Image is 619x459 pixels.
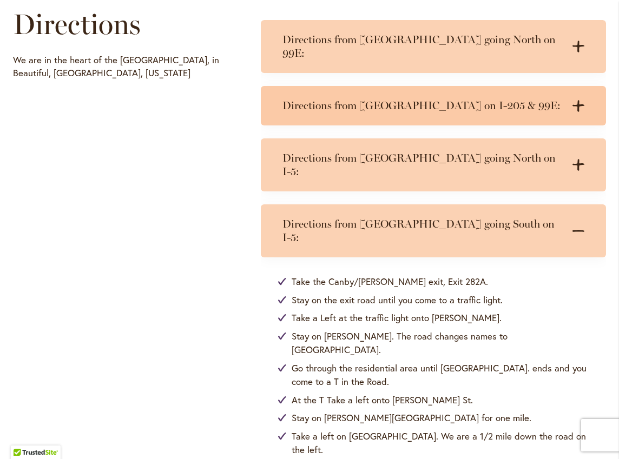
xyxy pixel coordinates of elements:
[282,99,563,112] h3: Directions from [GEOGRAPHIC_DATA] on I-205 & 99E:
[292,329,589,357] span: Stay on [PERSON_NAME]. The road changes names to [GEOGRAPHIC_DATA].
[261,20,606,73] summary: Directions from [GEOGRAPHIC_DATA] going North on 99E:
[261,204,606,257] summary: Directions from [GEOGRAPHIC_DATA] going South on I-5:
[292,411,531,425] span: Stay on [PERSON_NAME][GEOGRAPHIC_DATA] for one mile.
[282,151,563,178] h3: Directions from [GEOGRAPHIC_DATA] going North on I-5:
[282,217,563,244] h3: Directions from [GEOGRAPHIC_DATA] going South on I-5:
[13,8,229,41] h1: Directions
[261,138,606,191] summary: Directions from [GEOGRAPHIC_DATA] going North on I-5:
[292,293,503,307] span: Stay on the exit road until you come to a traffic light.
[292,311,502,325] span: Take a Left at the traffic light onto [PERSON_NAME].
[292,393,473,407] span: At the T Take a left onto [PERSON_NAME] St.
[292,275,488,289] span: Take the Canby/[PERSON_NAME] exit, Exit 282A.
[282,33,563,60] h3: Directions from [GEOGRAPHIC_DATA] going North on 99E:
[13,85,229,274] iframe: Directions to Swan Island Dahlias
[261,86,606,125] summary: Directions from [GEOGRAPHIC_DATA] on I-205 & 99E:
[292,361,589,389] span: Go through the residential area until [GEOGRAPHIC_DATA]. ends and you come to a T in the Road.
[13,54,229,79] p: We are in the heart of the [GEOGRAPHIC_DATA], in Beautiful, [GEOGRAPHIC_DATA], [US_STATE]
